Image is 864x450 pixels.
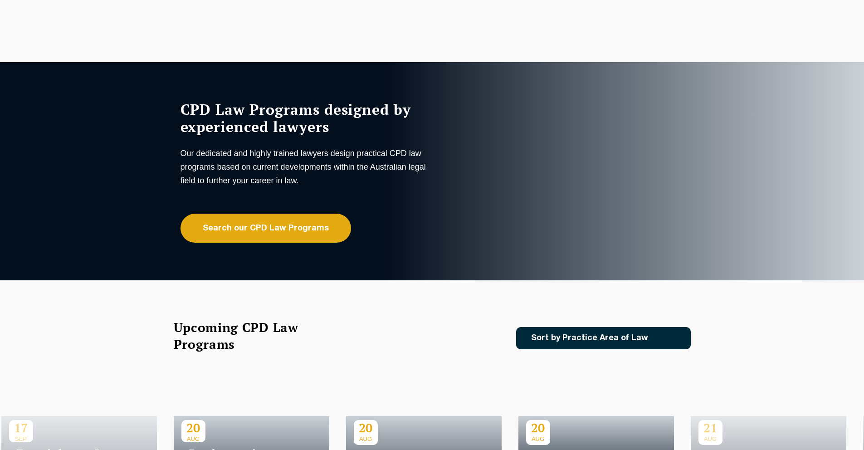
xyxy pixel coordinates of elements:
[354,420,378,435] p: 20
[181,101,430,135] h1: CPD Law Programs designed by experienced lawyers
[181,435,205,442] span: AUG
[181,420,205,435] p: 20
[354,435,378,442] span: AUG
[526,420,550,435] p: 20
[663,334,673,342] img: Icon
[181,214,351,243] a: Search our CPD Law Programs
[181,147,430,187] p: Our dedicated and highly trained lawyers design practical CPD law programs based on current devel...
[526,435,550,442] span: AUG
[516,327,691,349] a: Sort by Practice Area of Law
[174,319,321,352] h2: Upcoming CPD Law Programs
